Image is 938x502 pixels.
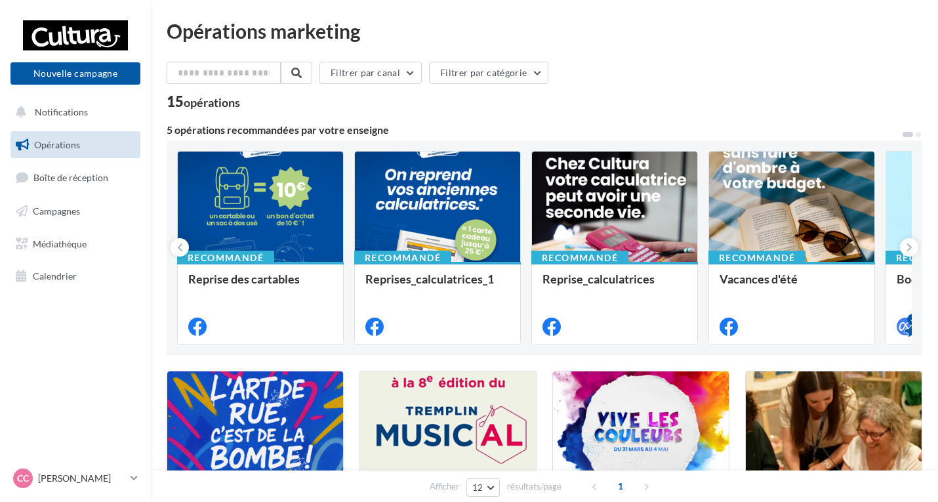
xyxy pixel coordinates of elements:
a: CC [PERSON_NAME] [10,466,140,491]
a: Campagnes [8,198,143,225]
span: Boîte de réception [33,172,108,183]
a: Calendrier [8,262,143,290]
a: Boîte de réception [8,163,143,192]
a: Opérations [8,131,143,159]
div: Opérations marketing [167,21,922,41]
div: Recommandé [354,251,451,265]
span: Calendrier [33,270,77,282]
span: 12 [472,482,483,493]
div: 15 [167,94,240,109]
div: Recommandé [708,251,805,265]
div: Recommandé [177,251,274,265]
div: opérations [184,96,240,108]
button: Notifications [8,98,138,126]
button: Nouvelle campagne [10,62,140,85]
span: CC [17,472,29,485]
span: Campagnes [33,205,80,217]
span: Notifications [35,106,88,117]
div: 4 [907,314,919,325]
p: [PERSON_NAME] [38,472,125,485]
div: Recommandé [531,251,628,265]
a: Médiathèque [8,230,143,258]
div: 5 opérations recommandées par votre enseigne [167,125,901,135]
span: résultats/page [507,480,561,493]
div: Reprise_calculatrices [542,272,687,299]
button: Filtrer par canal [319,62,422,84]
div: Vacances d'été [720,272,864,299]
span: Opérations [34,139,80,150]
span: Afficher [430,480,459,493]
button: 12 [466,478,500,497]
span: Médiathèque [33,238,87,249]
button: Filtrer par catégorie [429,62,548,84]
div: Reprise des cartables [188,272,333,299]
span: 1 [610,476,631,497]
div: Reprises_calculatrices_1 [365,272,510,299]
